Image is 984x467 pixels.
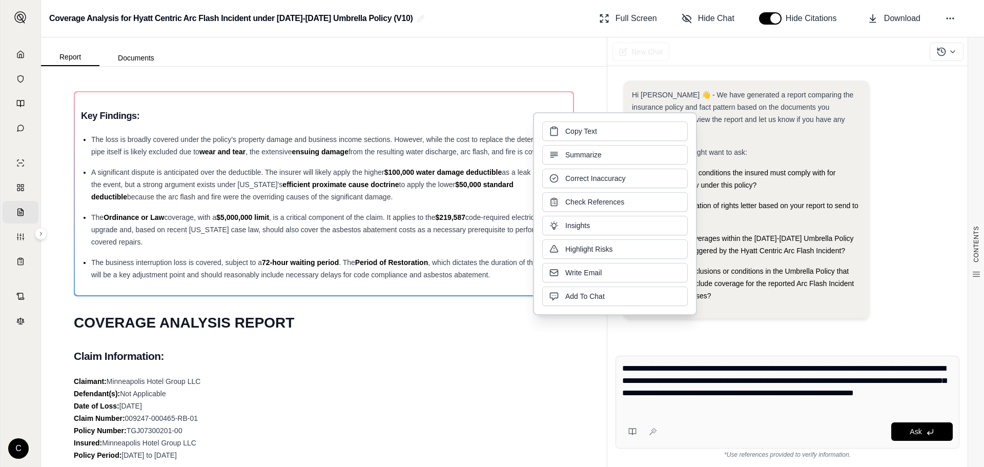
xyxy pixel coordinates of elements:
[864,8,925,29] button: Download
[565,291,605,301] span: Add To Chat
[41,49,99,66] button: Report
[542,287,688,306] button: Add To Chat
[3,250,38,273] a: Coverage Table
[74,377,107,385] strong: Claimant:
[384,168,502,176] span: $100,000 water damage deductible
[99,50,173,66] button: Documents
[542,121,688,141] button: Copy Text
[107,377,201,385] span: Minneapolis Hotel Group LLC
[3,92,38,115] a: Prompt Library
[91,258,262,267] span: The business interruption loss is covered, subject to a
[74,390,120,398] strong: Defendant(s):
[102,439,196,447] span: Minneapolis Hotel Group LLC
[616,12,657,25] span: Full Screen
[74,451,121,459] strong: Policy Period:
[91,135,556,156] span: The loss is broadly covered under the policy’s property damage and business income sections. Howe...
[35,228,47,240] button: Expand sidebar
[786,12,843,25] span: Hide Citations
[542,216,688,235] button: Insights
[269,213,436,221] span: , is a critical component of the claim. It applies to the
[565,126,597,136] span: Copy Text
[74,427,127,435] strong: Policy Number:
[698,12,734,25] span: Hide Chat
[104,213,164,221] span: Ordinance or Law
[91,213,562,246] span: code-required electrical upgrade and, based on recent [US_STATE] case law, should also cover the ...
[74,309,574,337] h1: COVERAGE ANALYSIS REPORT
[542,192,688,212] button: Check References
[49,9,413,28] h2: Coverage Analysis for Hyatt Centric Arc Flash Incident under [DATE]-[DATE] Umbrella Policy (V10)
[3,176,38,199] a: Policy Comparisons
[565,268,602,278] span: Write Email
[199,148,245,156] span: wear and tear
[565,197,624,207] span: Check References
[3,117,38,139] a: Chat
[74,414,125,422] strong: Claim Number:
[642,267,854,300] span: Are there any exclusions or conditions in the Umbrella Policy that might limit or preclude covera...
[120,390,166,398] span: Not Applicable
[3,285,38,308] a: Contract Analysis
[355,258,428,267] span: Period of Restoration
[616,449,959,459] div: *Use references provided to verify information.
[245,148,292,156] span: , the extensive
[642,234,854,255] span: What specific coverages within the [DATE]-[DATE] Umbrella Policy are potentially triggered by the...
[3,226,38,248] a: Custom Report
[632,91,853,136] span: Hi [PERSON_NAME] 👋 - We have generated a report comparing the insurance policy and fact pattern b...
[542,169,688,188] button: Correct Inaccuracy
[884,12,920,25] span: Download
[399,180,456,189] span: to apply the lower
[74,346,574,367] h2: Claim Information:
[14,11,27,24] img: Expand sidebar
[348,148,552,156] span: from the resulting water discharge, arc flash, and fire is covered.
[910,428,921,436] span: Ask
[91,168,384,176] span: A significant dispute is anticipated over the deductible. The insurer will likely apply the higher
[3,152,38,174] a: Single Policy
[3,201,38,224] a: Claim Coverage
[436,213,465,221] span: $219,587
[8,438,29,459] div: C
[542,145,688,165] button: Summarize
[678,8,739,29] button: Hide Chat
[642,169,835,189] span: What are the key conditions the insured must comply with for coverage to apply under this policy?
[81,107,567,125] h3: Key Findings:
[10,7,31,28] button: Expand sidebar
[3,68,38,90] a: Documents Vault
[119,402,142,410] span: [DATE]
[74,402,119,410] strong: Date of Loss:
[91,213,104,221] span: The
[262,258,339,267] span: 72-hour waiting period
[542,239,688,259] button: Highlight Risks
[282,180,399,189] span: efficient proximate cause doctrine
[164,213,216,221] span: coverage, with a
[565,173,625,184] span: Correct Inaccuracy
[127,427,182,435] span: TGJ07300201-00
[339,258,355,267] span: . The
[972,226,980,262] span: CONTENTS
[3,43,38,66] a: Home
[127,193,393,201] span: because the arc flash and fire were the overriding causes of the significant damage.
[542,263,688,282] button: Write Email
[3,310,38,332] a: Legal Search Engine
[565,220,590,231] span: Insights
[121,451,177,459] span: [DATE] to [DATE]
[216,213,269,221] span: $5,000,000 limit
[891,422,953,441] button: Ask
[642,201,858,222] span: Prepare a reservation of rights letter based on your report to send to the insured
[565,244,613,254] span: Highlight Risks
[74,439,102,447] strong: Insured:
[292,148,348,156] span: ensuing damage
[565,150,602,160] span: Summarize
[125,414,198,422] span: 009247-000465-RB-01
[595,8,661,29] button: Full Screen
